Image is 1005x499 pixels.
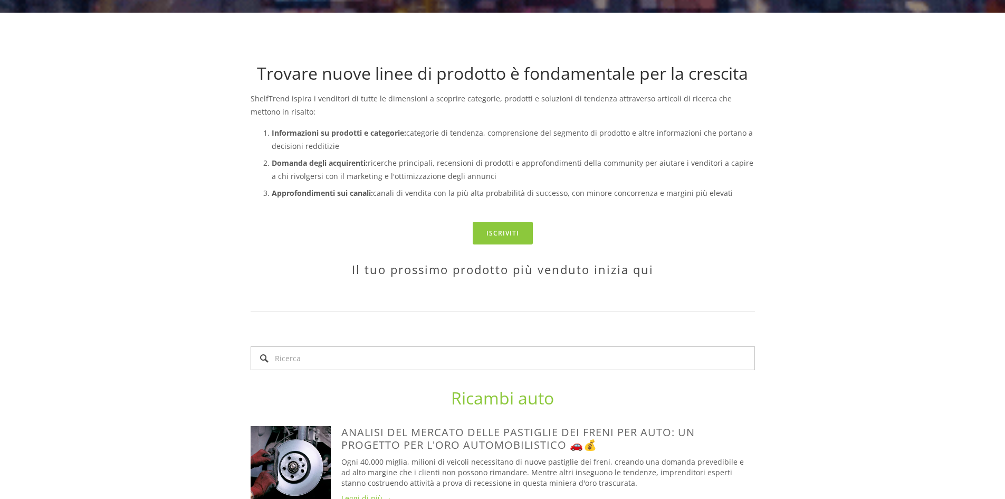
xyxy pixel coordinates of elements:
a: Analisi del mercato delle pastiglie dei freni per auto: un progetto per l'oro automobilistico 🚗💰 [341,425,695,452]
input: Ricerca [251,346,755,370]
font: Il tuo prossimo prodotto più venduto inizia qui [352,261,654,277]
font: Informazioni su prodotti e categorie: [272,128,406,138]
font: Trovare nuove linee di prodotto è fondamentale per la crescita [257,62,748,84]
font: ricerche principali, recensioni di prodotti e approfondimenti della community per aiutare i vendi... [272,158,755,181]
font: Ogni 40.000 miglia, milioni di veicoli necessitano di nuove pastiglie dei freni, creando una doma... [341,457,746,487]
font: Iscriviti [486,229,519,238]
font: Domanda degli acquirenti: [272,158,368,168]
font: Approfondimenti sui canali: [272,188,373,198]
font: categorie di tendenza, comprensione del segmento di prodotto e altre informazioni che portano a d... [272,128,755,151]
font: ShelfTrend ispira i venditori di tutte le dimensioni a scoprire categorie, prodotti e soluzioni d... [251,93,734,117]
a: Ricambi auto [451,387,554,409]
font: canali di vendita con la più alta probabilità di successo, con minore concorrenza e margini più e... [373,188,733,198]
a: Iscriviti [473,222,533,244]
